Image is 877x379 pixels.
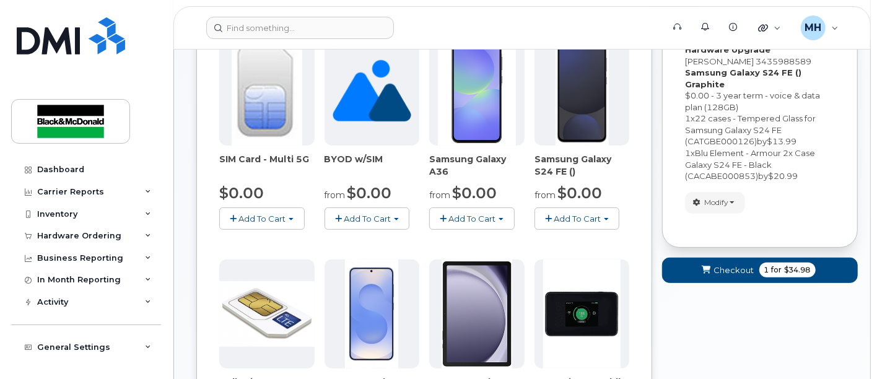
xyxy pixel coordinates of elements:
button: Add To Cart [429,207,515,229]
small: from [534,189,556,201]
span: Checkout [714,264,754,276]
button: Checkout 1 for $34.98 [662,258,858,283]
button: Add To Cart [534,207,620,229]
img: 00D627D4-43E9-49B7-A367-2C99342E128C.jpg [232,37,302,146]
button: Add To Cart [219,207,305,229]
span: 1 [685,148,691,158]
small: from [325,189,346,201]
small: from [429,189,450,201]
span: Add To Cart [554,214,601,224]
img: phone23884.JPG [442,259,513,368]
span: for [769,264,785,276]
img: phone23817.JPG [345,259,398,368]
div: Samsung Galaxy S24 FE () [534,153,630,178]
span: 1 [764,264,769,276]
img: phone23929.JPG [556,37,609,146]
input: Find something... [206,17,394,39]
span: $13.99 [767,136,796,146]
img: phone23268.JPG [543,259,621,368]
div: Quicklinks [749,15,790,40]
button: Modify [685,192,745,214]
strong: Graphite [685,79,725,89]
img: phone23886.JPG [438,37,516,146]
strong: Samsung Galaxy S24 FE () [685,68,801,77]
span: 1 [685,113,691,123]
span: Modify [704,197,728,208]
div: x by [685,147,835,182]
span: $20.99 [768,171,798,181]
span: [PERSON_NAME] [685,56,754,66]
strong: Hardware Upgrade [685,45,770,54]
div: SIM Card - Multi 5G [219,153,315,178]
div: x by [685,113,835,147]
button: Add To Cart [325,207,410,229]
span: $0.00 [452,184,497,202]
div: BYOD w/SIM [325,153,420,178]
span: $0.00 [347,184,392,202]
span: Add To Cart [238,214,286,224]
span: $34.98 [785,264,811,276]
img: no_image_found-2caef05468ed5679b831cfe6fc140e25e0c280774317ffc20a367ab7fd17291e.png [333,37,411,146]
span: 22 cases - Tempered Glass for Samsung Galaxy S24 FE (CATGBE000126) [685,113,816,146]
span: 3435988589 [756,56,811,66]
div: Maria Hatzopoulos [792,15,847,40]
span: Add To Cart [448,214,495,224]
span: Blu Element - Armour 2x Case Galaxy S24 FE - Black (CACABE000853) [685,148,815,181]
span: Add To Cart [344,214,391,224]
span: MH [805,20,821,35]
div: $0.00 - 3 year term - voice & data plan (128GB) [685,90,835,113]
span: $0.00 [219,184,264,202]
div: Samsung Galaxy A36 [429,153,525,178]
span: $0.00 [557,184,602,202]
img: phone23274.JPG [219,281,315,347]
